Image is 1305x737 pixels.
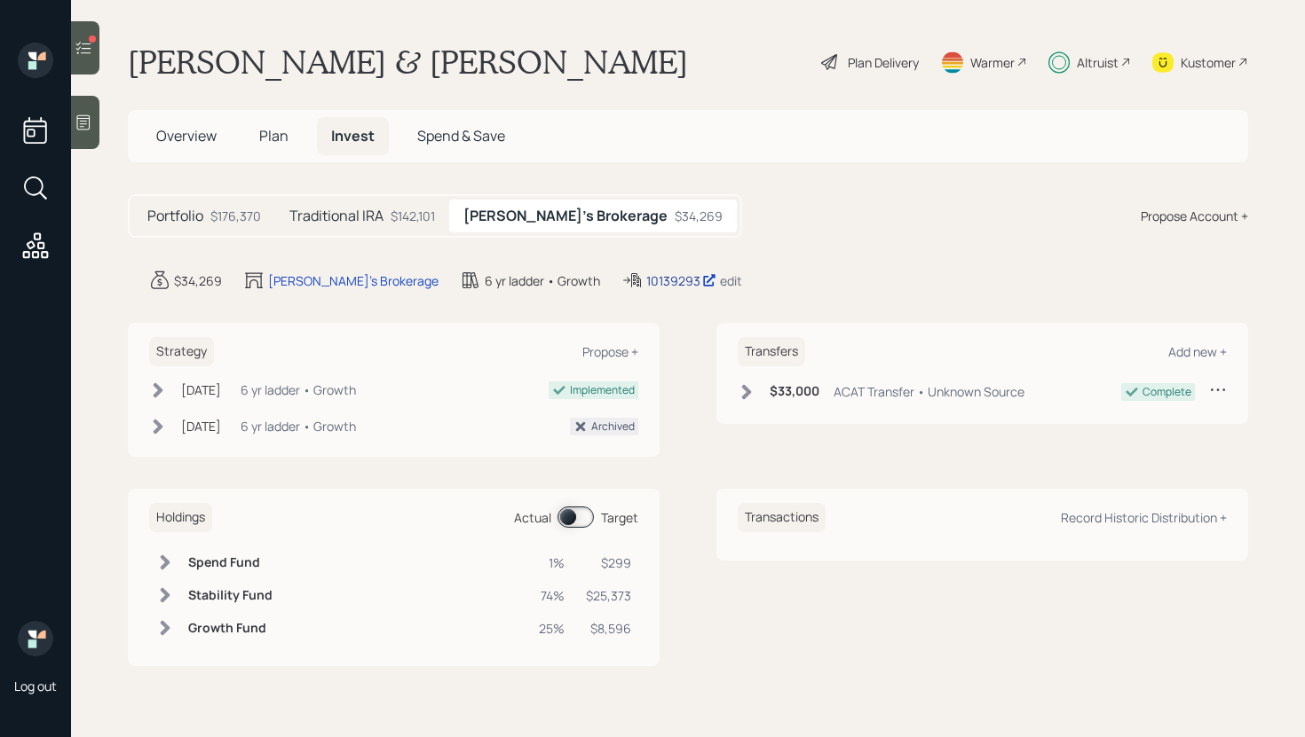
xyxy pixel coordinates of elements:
div: Actual [514,508,551,527]
div: $34,269 [174,271,222,290]
div: ACAT Transfer • Unknown Source [834,382,1024,401]
span: Overview [156,126,217,145]
div: $8,596 [586,619,631,638]
h1: [PERSON_NAME] & [PERSON_NAME] [128,43,688,82]
div: 6 yr ladder • Growth [241,380,356,399]
div: Propose + [582,343,638,360]
div: Target [601,508,638,527]
div: Propose Account + [1141,207,1248,225]
div: [DATE] [181,380,221,399]
div: 6 yr ladder • Growth [241,417,356,435]
div: 25% [539,619,565,638]
h6: Stability Fund [188,588,273,603]
div: Add new + [1168,343,1227,360]
div: Archived [591,419,635,435]
div: edit [720,272,742,289]
div: $299 [586,553,631,572]
div: Plan Delivery [848,53,919,72]
h6: Transactions [738,503,826,532]
h6: Transfers [738,337,805,366]
div: Log out [14,678,57,694]
div: Kustomer [1181,53,1236,72]
span: Invest [331,126,375,145]
div: Warmer [970,53,1015,72]
h5: [PERSON_NAME]'s Brokerage [463,208,668,224]
h6: Holdings [149,503,212,532]
span: Spend & Save [417,126,505,145]
div: 10139293 [646,271,716,290]
img: retirable_logo.png [18,621,53,656]
div: [DATE] [181,417,221,435]
div: Implemented [570,382,635,398]
div: 74% [539,586,565,605]
div: $176,370 [210,207,261,225]
div: Complete [1143,384,1191,400]
div: Altruist [1077,53,1119,72]
div: $25,373 [586,586,631,605]
h6: Strategy [149,337,214,366]
div: $142,101 [391,207,435,225]
div: $34,269 [675,207,723,225]
div: 1% [539,553,565,572]
h6: $33,000 [770,384,819,399]
h6: Growth Fund [188,621,273,636]
div: [PERSON_NAME]'s Brokerage [268,271,439,290]
h6: Spend Fund [188,555,273,570]
h5: Traditional IRA [289,208,384,224]
span: Plan [259,126,289,145]
div: Record Historic Distribution + [1061,509,1227,526]
div: 6 yr ladder • Growth [485,271,600,290]
h5: Portfolio [147,208,203,224]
